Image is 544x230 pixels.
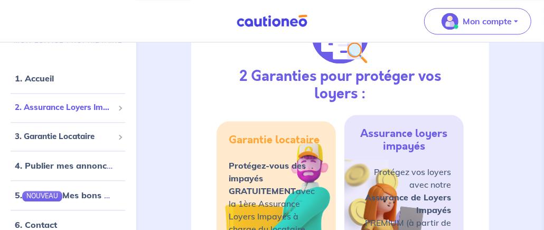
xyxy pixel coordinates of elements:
div: 4. Publier mes annonces [4,155,132,177]
span: 2. Assurance Loyers Impayés [15,102,114,114]
strong: Assurance de Loyers Impayés [365,192,451,215]
h5: Garantie locataire [229,134,320,146]
h5: Assurance loyers impayés [357,127,451,153]
span: 3. Garantie Locataire [15,131,114,143]
button: illu_account_valid_menu.svgMon compte [424,8,531,34]
img: Cautioneo [232,14,312,27]
a: 4. Publier mes annonces [15,161,116,171]
img: illu_account_valid_menu.svg [442,13,458,30]
div: 2. Assurance Loyers Impayés [4,98,132,118]
div: 1. Accueil [4,68,132,89]
div: 5.NOUVEAUMes bons plans [4,185,132,206]
h3: 2 Garanties pour protéger vos loyers : [217,68,464,102]
p: Mon compte [463,15,512,27]
a: 1. Accueil [15,73,54,84]
strong: Protégez-vous des impayés GRATUITEMENT [229,160,306,196]
div: 3. Garantie Locataire [4,126,132,147]
a: 5.NOUVEAUMes bons plans [15,190,126,201]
